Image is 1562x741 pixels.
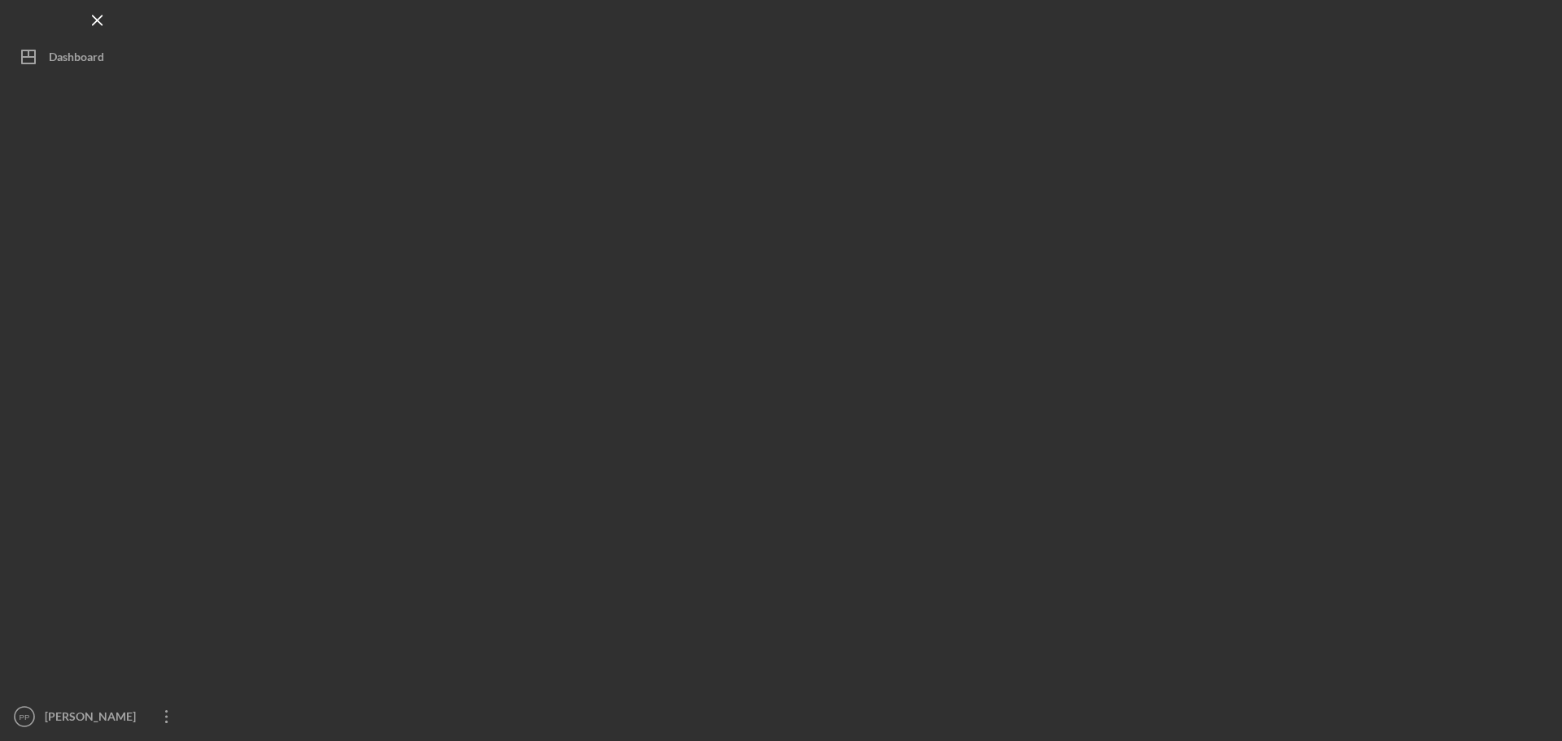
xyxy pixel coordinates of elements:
[20,713,30,721] text: PP
[8,700,187,733] button: PP[PERSON_NAME]
[8,41,187,73] button: Dashboard
[49,41,104,77] div: Dashboard
[41,700,146,737] div: [PERSON_NAME]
